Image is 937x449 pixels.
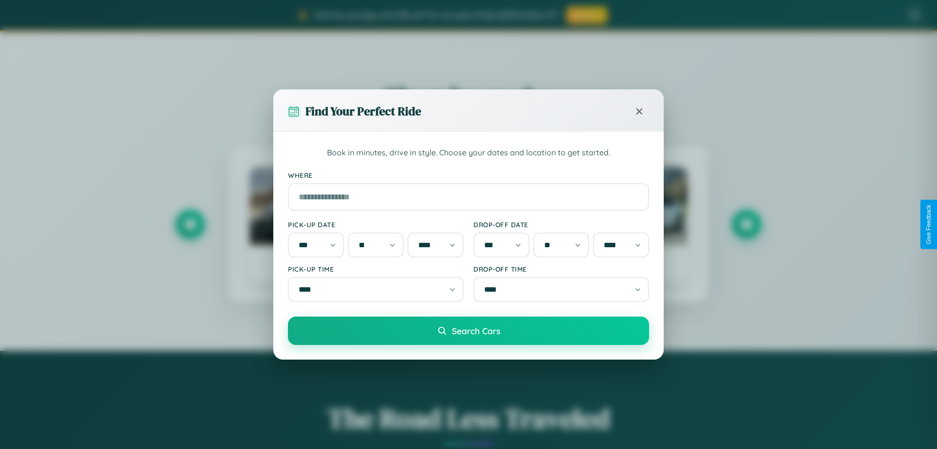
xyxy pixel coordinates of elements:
label: Pick-up Date [288,220,464,229]
p: Book in minutes, drive in style. Choose your dates and location to get started. [288,147,649,159]
label: Where [288,171,649,179]
label: Pick-up Time [288,265,464,273]
h3: Find Your Perfect Ride [306,103,421,119]
span: Search Cars [452,325,500,336]
button: Search Cars [288,317,649,345]
label: Drop-off Date [473,220,649,229]
label: Drop-off Time [473,265,649,273]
